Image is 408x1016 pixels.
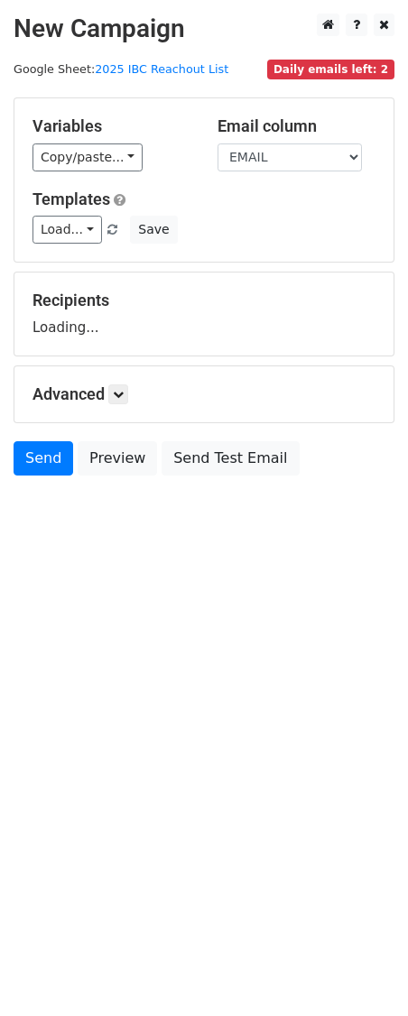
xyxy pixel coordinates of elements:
[14,441,73,476] a: Send
[95,62,228,76] a: 2025 IBC Reachout List
[130,216,177,244] button: Save
[14,62,228,76] small: Google Sheet:
[32,143,143,171] a: Copy/paste...
[162,441,299,476] a: Send Test Email
[32,216,102,244] a: Load...
[32,291,376,310] h5: Recipients
[218,116,376,136] h5: Email column
[14,14,394,44] h2: New Campaign
[32,291,376,337] div: Loading...
[32,384,376,404] h5: Advanced
[267,62,394,76] a: Daily emails left: 2
[32,116,190,136] h5: Variables
[78,441,157,476] a: Preview
[267,60,394,79] span: Daily emails left: 2
[32,189,110,208] a: Templates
